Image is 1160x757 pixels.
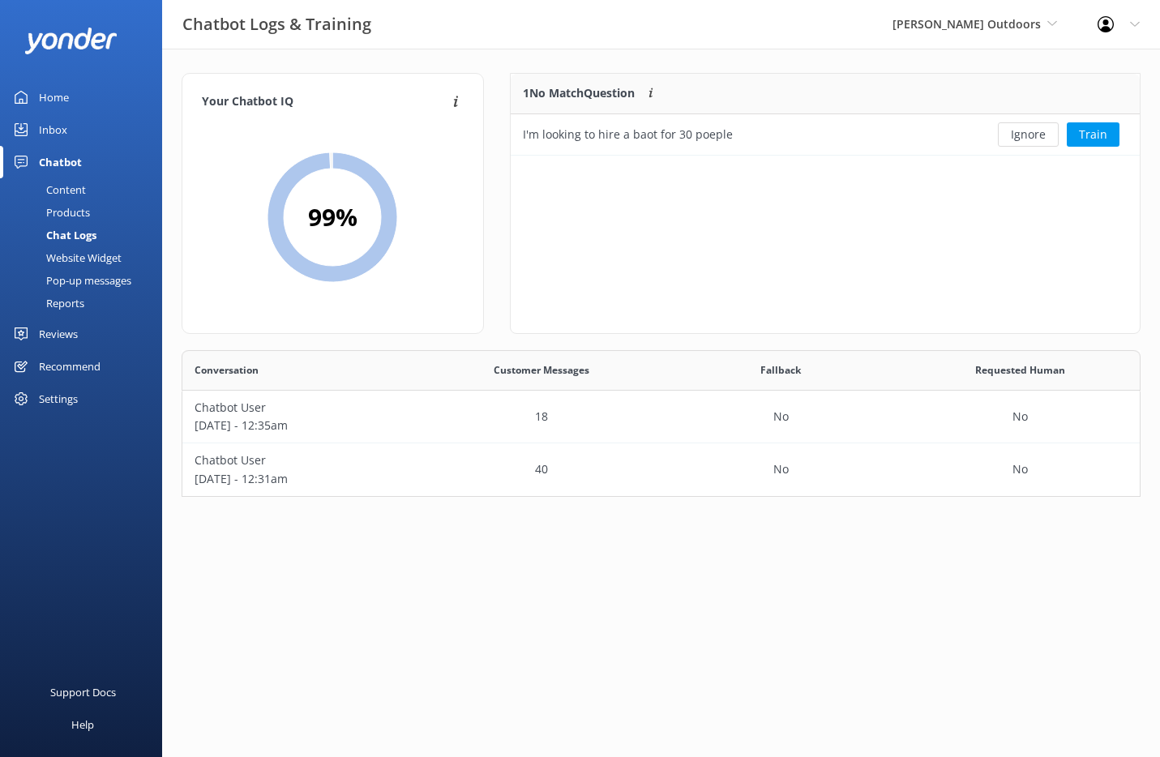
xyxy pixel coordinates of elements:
[50,676,116,708] div: Support Docs
[535,408,548,426] p: 18
[10,224,162,246] a: Chat Logs
[308,198,357,237] h2: 99 %
[494,362,589,378] span: Customer Messages
[773,460,789,478] p: No
[10,246,162,269] a: Website Widget
[773,408,789,426] p: No
[10,269,131,292] div: Pop-up messages
[195,362,259,378] span: Conversation
[195,451,409,469] p: Chatbot User
[511,114,1140,155] div: grid
[71,708,94,741] div: Help
[511,114,1140,155] div: row
[39,113,67,146] div: Inbox
[10,269,162,292] a: Pop-up messages
[24,28,118,54] img: yonder-white-logo.png
[10,178,86,201] div: Content
[182,391,1141,496] div: grid
[10,246,122,269] div: Website Widget
[10,201,162,224] a: Products
[523,84,635,102] p: 1 No Match Question
[1012,408,1028,426] p: No
[182,11,371,37] h3: Chatbot Logs & Training
[195,417,409,434] p: [DATE] - 12:35am
[39,350,101,383] div: Recommend
[1012,460,1028,478] p: No
[39,383,78,415] div: Settings
[195,399,409,417] p: Chatbot User
[892,16,1041,32] span: [PERSON_NAME] Outdoors
[202,93,448,111] h4: Your Chatbot IQ
[195,470,409,488] p: [DATE] - 12:31am
[10,178,162,201] a: Content
[1067,122,1119,147] button: Train
[10,201,90,224] div: Products
[39,81,69,113] div: Home
[39,146,82,178] div: Chatbot
[535,460,548,478] p: 40
[182,391,1141,443] div: row
[10,292,84,314] div: Reports
[182,443,1141,496] div: row
[10,224,96,246] div: Chat Logs
[998,122,1059,147] button: Ignore
[10,292,162,314] a: Reports
[39,318,78,350] div: Reviews
[523,126,733,143] div: I'm looking to hire a baot for 30 poeple
[760,362,801,378] span: Fallback
[975,362,1065,378] span: Requested Human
